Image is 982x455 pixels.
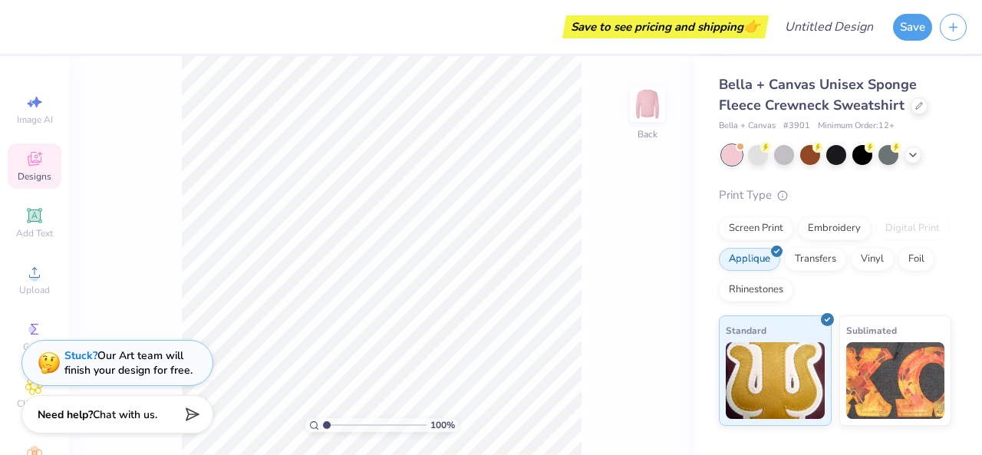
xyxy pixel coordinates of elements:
[430,418,455,432] span: 100 %
[785,248,846,271] div: Transfers
[64,348,193,378] div: Our Art team will finish your design for free.
[798,217,871,240] div: Embroidery
[719,186,951,204] div: Print Type
[566,15,765,38] div: Save to see pricing and shipping
[846,342,945,419] img: Sublimated
[851,248,894,271] div: Vinyl
[719,120,776,133] span: Bella + Canvas
[38,407,93,422] strong: Need help?
[818,120,895,133] span: Minimum Order: 12 +
[16,227,53,239] span: Add Text
[19,284,50,296] span: Upload
[773,12,885,42] input: Untitled Design
[64,348,97,363] strong: Stuck?
[638,127,657,141] div: Back
[719,248,780,271] div: Applique
[743,17,760,35] span: 👉
[17,114,53,126] span: Image AI
[719,217,793,240] div: Screen Print
[93,407,157,422] span: Chat with us.
[898,248,934,271] div: Foil
[726,342,825,419] img: Standard
[875,217,950,240] div: Digital Print
[726,322,766,338] span: Standard
[783,120,810,133] span: # 3901
[632,89,663,120] img: Back
[719,279,793,302] div: Rhinestones
[8,397,61,422] span: Clipart & logos
[846,322,897,338] span: Sublimated
[18,170,51,183] span: Designs
[893,14,932,41] button: Save
[719,75,917,114] span: Bella + Canvas Unisex Sponge Fleece Crewneck Sweatshirt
